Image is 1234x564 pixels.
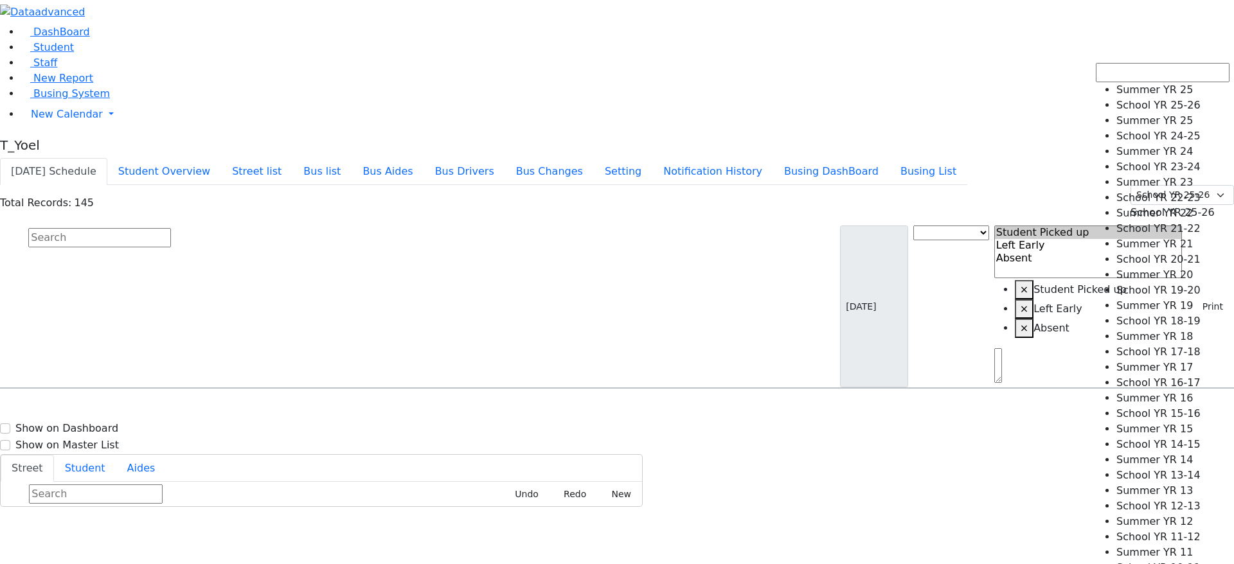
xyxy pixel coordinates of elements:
li: School YR 14-15 [1116,437,1230,452]
textarea: Search [994,348,1002,383]
button: Student [54,455,116,482]
option: Left Early [995,239,1182,252]
label: Show on Dashboard [15,421,118,436]
button: Aides [116,455,166,482]
li: Left Early [1015,299,1183,319]
li: Summer YR 16 [1116,391,1230,406]
a: New Calendar [21,101,1234,127]
li: School YR 22-23 [1116,190,1230,206]
li: Summer YR 21 [1116,236,1230,252]
button: Street list [221,158,292,185]
a: Student [21,41,74,53]
button: Street [1,455,54,482]
li: School YR 13-14 [1116,468,1230,483]
input: Search [28,228,171,247]
li: Summer YR 12 [1116,514,1230,529]
span: × [1020,322,1028,334]
div: Street [1,482,642,506]
option: Student Picked up [995,226,1182,239]
li: School YR 12-13 [1116,498,1230,514]
button: Bus Aides [352,158,424,185]
li: Summer YR 14 [1116,452,1230,468]
span: Student Picked up [1033,283,1127,295]
label: Show on Master List [15,437,119,453]
li: Summer YR 11 [1116,545,1230,560]
button: Undo [501,484,544,504]
li: School YR 16-17 [1116,375,1230,391]
button: Bus Drivers [424,158,505,185]
a: DashBoard [21,26,90,38]
input: Search [1096,63,1230,82]
span: × [1020,283,1028,295]
li: School YR 23-24 [1116,159,1230,175]
li: Summer YR 25 [1116,82,1230,98]
button: Remove item [1015,299,1033,319]
li: Summer YR 24 [1116,144,1230,159]
button: Busing List [890,158,967,185]
li: Student Picked up [1015,280,1183,299]
span: Student [33,41,74,53]
button: Bus list [292,158,352,185]
li: Summer YR 18 [1116,329,1230,344]
span: Left Early [1033,303,1082,315]
span: 145 [74,197,94,209]
span: New Calendar [31,108,103,120]
li: School YR 15-16 [1116,406,1230,421]
li: School YR 20-21 [1116,252,1230,267]
option: Absent [995,252,1182,265]
li: School YR 11-12 [1116,529,1230,545]
li: Summer YR 22 [1116,206,1230,221]
a: Staff [21,57,57,69]
li: Summer YR 20 [1116,267,1230,283]
span: Absent [1033,322,1069,334]
li: School YR 18-19 [1116,313,1230,329]
button: Redo [550,484,592,504]
a: New Report [21,72,93,84]
li: Summer YR 19 [1116,298,1230,313]
button: Busing DashBoard [773,158,890,185]
button: Bus Changes [505,158,594,185]
li: School YR 24-25 [1116,128,1230,144]
button: New [597,484,637,504]
button: Student Overview [107,158,221,185]
span: New Report [33,72,93,84]
button: Setting [594,158,652,185]
button: Remove item [1015,319,1033,338]
li: Summer YR 17 [1116,360,1230,375]
li: School YR 19-20 [1116,283,1230,298]
li: Summer YR 15 [1116,421,1230,437]
li: Summer YR 13 [1116,483,1230,498]
span: × [1020,303,1028,315]
li: Absent [1015,319,1183,338]
span: DashBoard [33,26,90,38]
a: Busing System [21,87,110,100]
input: Search [29,484,163,504]
li: Summer YR 25 [1116,113,1230,128]
li: School YR 25-26 [1116,98,1230,113]
button: Notification History [652,158,773,185]
li: Summer YR 23 [1116,175,1230,190]
li: School YR 17-18 [1116,344,1230,360]
li: School YR 21-22 [1116,221,1230,236]
button: Remove item [1015,280,1033,299]
span: Busing System [33,87,110,100]
span: Staff [33,57,57,69]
